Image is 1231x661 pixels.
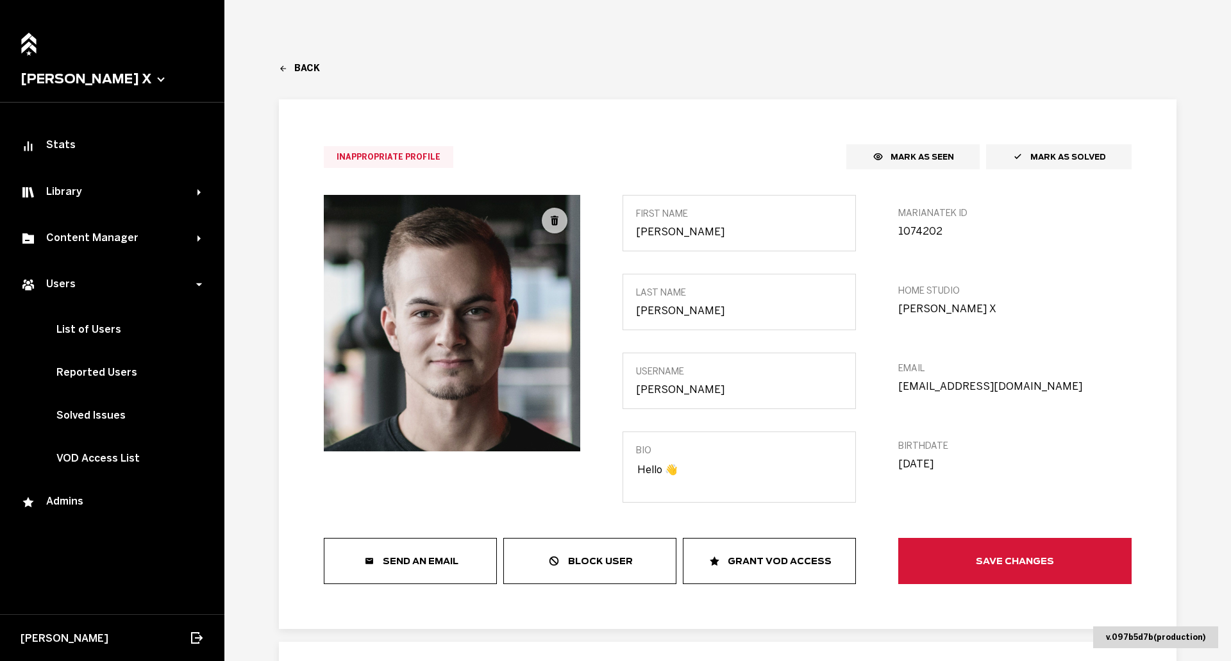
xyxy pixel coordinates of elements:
[324,195,580,451] img: 842b8322-8cf2-42cc-b3be-f2491121ef82.jpg
[17,26,40,53] a: Home
[21,632,108,644] span: [PERSON_NAME]
[21,495,204,510] div: Admins
[898,363,1132,374] span: Email
[636,287,842,298] span: last Name
[636,226,842,238] input: first Name
[21,185,197,200] div: Library
[636,462,842,489] textarea: Bio
[898,208,1132,219] span: MarianaTek ID
[324,146,453,168] span: Inappropriate Profile
[898,225,1132,237] input: MarianaTek ID
[324,538,497,584] button: Send an email
[279,63,1177,74] a: Back
[898,440,1132,451] span: Birthdate
[21,71,204,87] button: [PERSON_NAME] X
[898,303,1132,315] input: Home studio
[898,380,1132,392] input: Email
[21,277,197,292] div: Users
[21,231,197,246] div: Content Manager
[21,138,204,154] div: Stats
[1093,626,1218,648] div: v. 097b5d7b ( production )
[188,624,204,652] button: Log out
[636,366,842,377] span: Username
[636,383,842,396] input: Username
[636,445,842,456] span: Bio
[898,458,1132,470] input: Birthdate
[898,285,1132,296] span: Home studio
[683,538,856,584] button: Grant VOD Access
[636,305,842,317] input: last Name
[636,208,842,219] span: first Name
